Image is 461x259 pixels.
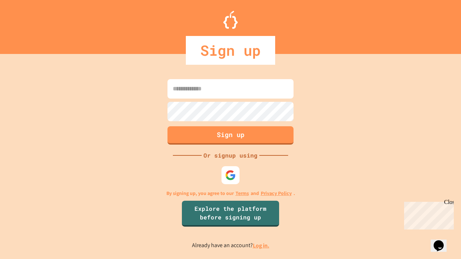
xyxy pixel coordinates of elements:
[166,190,295,197] p: By signing up, you agree to our and .
[167,126,294,145] button: Sign up
[186,36,275,65] div: Sign up
[3,3,50,46] div: Chat with us now!Close
[223,11,238,29] img: Logo.svg
[225,170,236,181] img: google-icon.svg
[261,190,292,197] a: Privacy Policy
[253,242,269,249] a: Log in.
[431,230,454,252] iframe: chat widget
[202,151,259,160] div: Or signup using
[192,241,269,250] p: Already have an account?
[401,199,454,230] iframe: chat widget
[236,190,249,197] a: Terms
[182,201,279,227] a: Explore the platform before signing up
